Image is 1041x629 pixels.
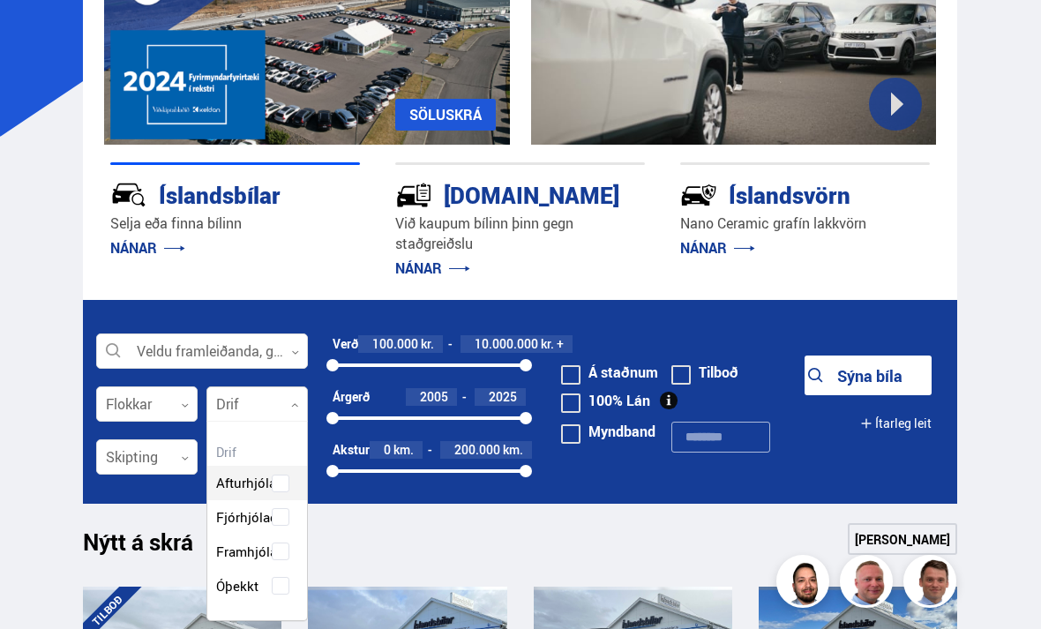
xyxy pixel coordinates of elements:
[779,558,832,610] img: nhp88E3Fdnt1Opn2.png
[541,337,554,351] span: kr.
[561,424,655,438] label: Myndband
[843,558,895,610] img: siFngHWaQ9KaOqBr.png
[83,528,224,565] h1: Nýtt á skrá
[680,213,930,234] p: Nano Ceramic grafín lakkvörn
[475,335,538,352] span: 10.000.000
[393,443,414,457] span: km.
[216,505,290,530] span: Fjórhjóladrif
[671,365,738,379] label: Tilboð
[372,335,418,352] span: 100.000
[395,99,496,131] a: SÖLUSKRÁ
[557,337,564,351] span: +
[216,539,297,565] span: Framhjóladrif
[14,7,67,60] button: Opna LiveChat spjallviðmót
[216,470,296,496] span: Afturhjóladrif
[906,558,959,610] img: FbJEzSuNWCJXmdc-.webp
[216,573,258,599] span: Óþekkt
[333,443,370,457] div: Akstur
[503,443,523,457] span: km.
[110,176,147,213] img: JRvxyua_JYH6wB4c.svg
[333,390,370,404] div: Árgerð
[333,337,358,351] div: Verð
[110,178,297,209] div: Íslandsbílar
[110,238,185,258] a: NÁNAR
[420,388,448,405] span: 2005
[384,441,391,458] span: 0
[454,441,500,458] span: 200.000
[680,238,755,258] a: NÁNAR
[860,403,932,443] button: Ítarleg leit
[110,213,360,234] p: Selja eða finna bílinn
[489,388,517,405] span: 2025
[395,176,432,213] img: tr5P-W3DuiFaO7aO.svg
[680,178,867,209] div: Íslandsvörn
[680,176,717,213] img: -Svtn6bYgwAsiwNX.svg
[848,523,957,555] a: [PERSON_NAME]
[395,178,582,209] div: [DOMAIN_NAME]
[561,365,658,379] label: Á staðnum
[805,356,932,395] button: Sýna bíla
[421,337,434,351] span: kr.
[395,258,470,278] a: NÁNAR
[395,213,645,254] p: Við kaupum bílinn þinn gegn staðgreiðslu
[561,393,650,408] label: 100% Lán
